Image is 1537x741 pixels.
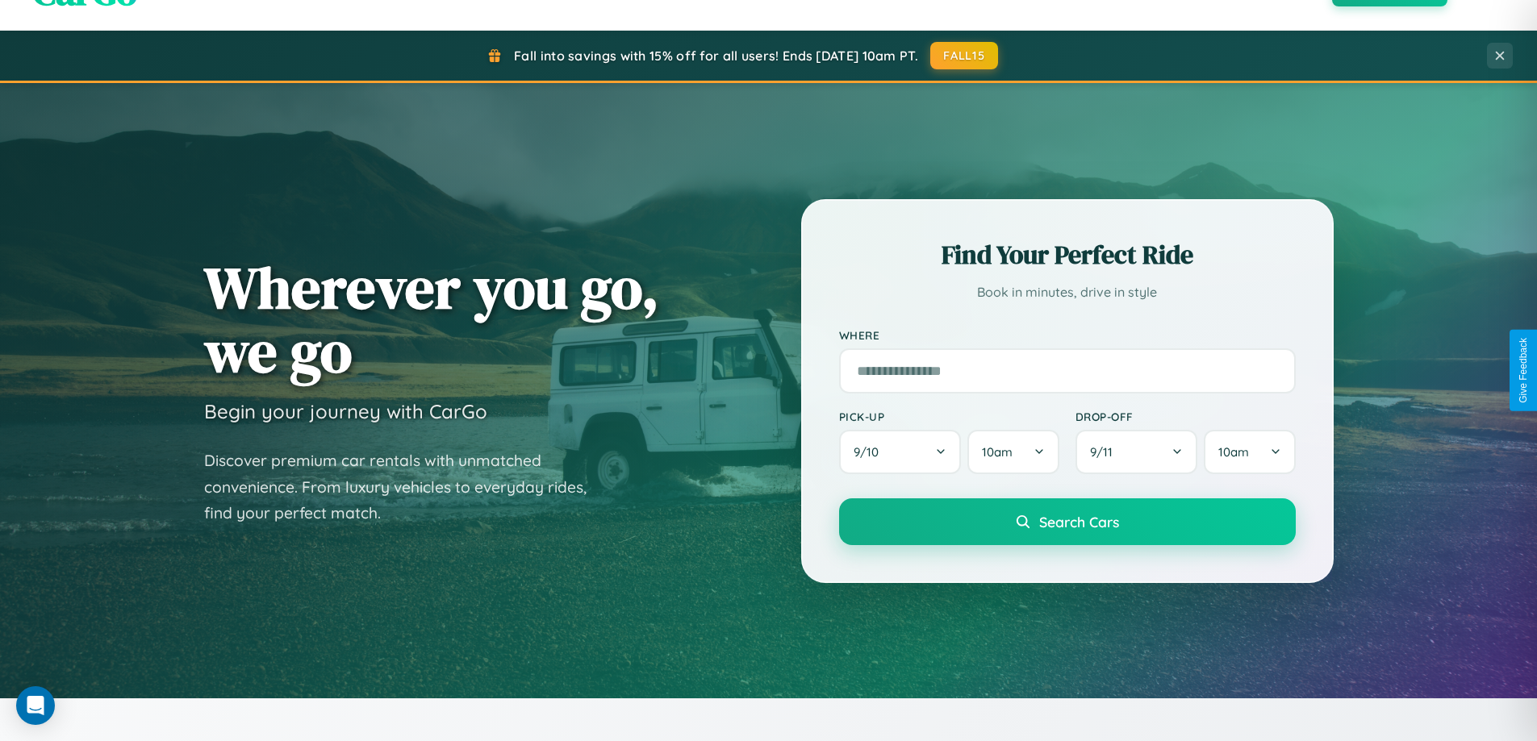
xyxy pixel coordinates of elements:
button: 10am [1204,430,1295,474]
span: 9 / 11 [1090,444,1121,460]
h1: Wherever you go, we go [204,256,659,383]
button: Search Cars [839,498,1296,545]
label: Where [839,328,1296,342]
span: 10am [982,444,1013,460]
button: 9/11 [1075,430,1198,474]
div: Give Feedback [1518,338,1529,403]
span: 10am [1218,444,1249,460]
button: FALL15 [930,42,998,69]
span: 9 / 10 [854,444,887,460]
button: 10am [967,430,1059,474]
div: Open Intercom Messenger [16,686,55,725]
label: Drop-off [1075,410,1296,423]
p: Discover premium car rentals with unmatched convenience. From luxury vehicles to everyday rides, ... [204,448,608,527]
h2: Find Your Perfect Ride [839,237,1296,273]
span: Fall into savings with 15% off for all users! Ends [DATE] 10am PT. [514,48,918,64]
span: Search Cars [1039,513,1119,531]
p: Book in minutes, drive in style [839,281,1296,304]
label: Pick-up [839,410,1059,423]
button: 9/10 [839,430,962,474]
h3: Begin your journey with CarGo [204,399,487,423]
